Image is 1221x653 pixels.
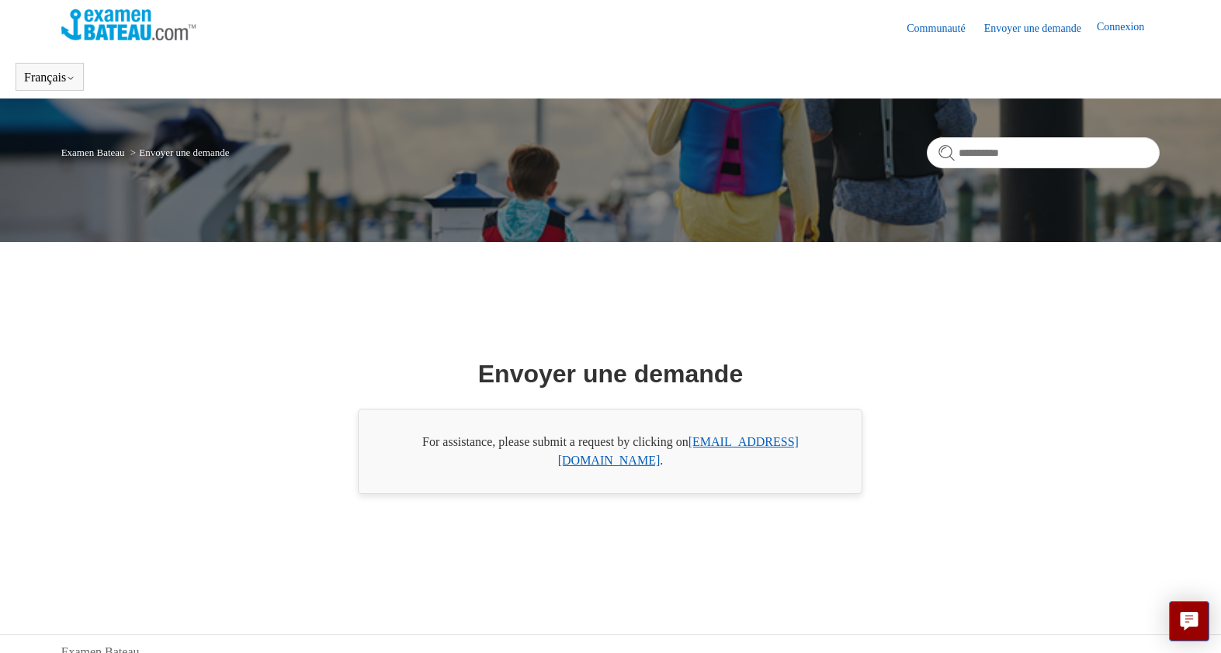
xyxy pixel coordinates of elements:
[927,137,1160,168] input: Rechercher
[1169,601,1209,641] button: Live chat
[24,71,75,85] button: Français
[61,9,196,40] img: Page d’accueil du Centre d’aide Examen Bateau
[478,355,743,392] h1: Envoyer une demande
[907,20,980,36] a: Communauté
[61,147,127,158] li: Examen Bateau
[984,20,1097,36] a: Envoyer une demande
[358,409,862,494] div: For assistance, please submit a request by clicking on .
[127,147,230,158] li: Envoyer une demande
[61,147,125,158] a: Examen Bateau
[1097,19,1160,37] a: Connexion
